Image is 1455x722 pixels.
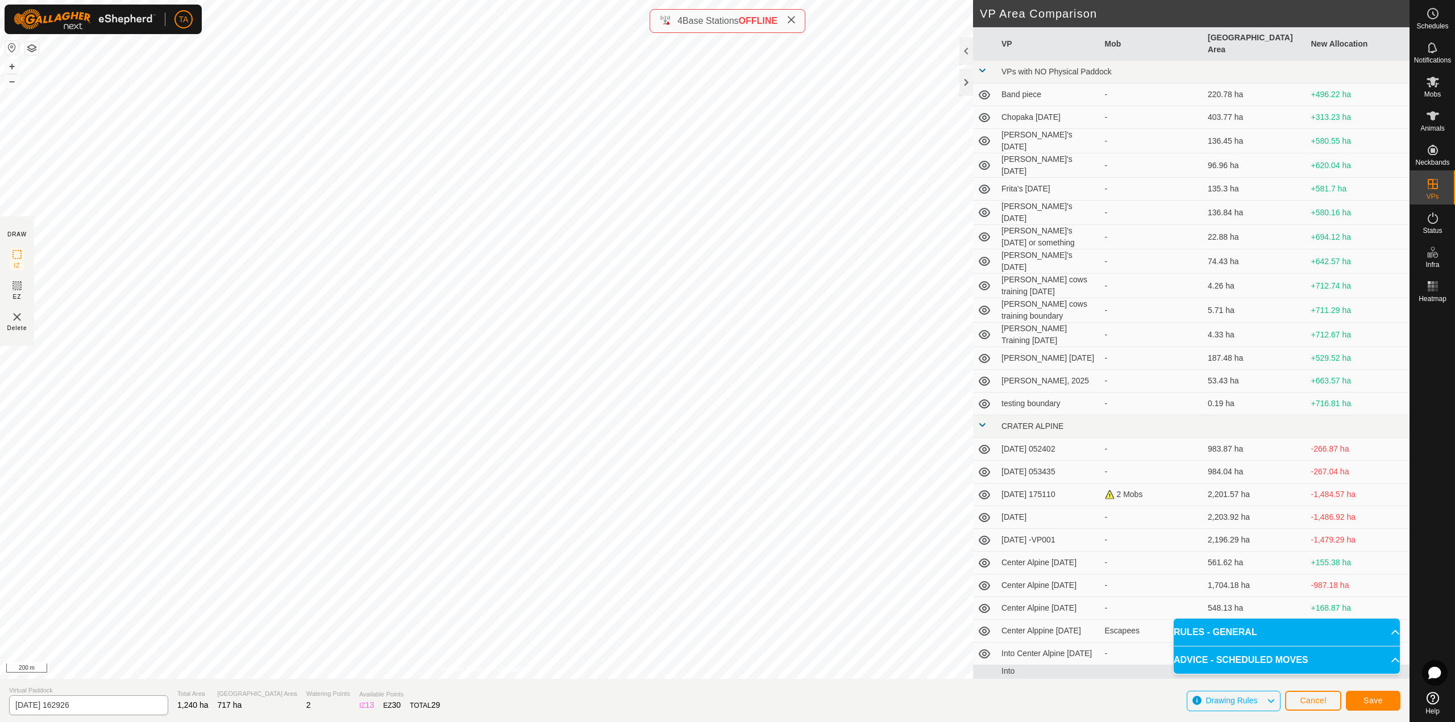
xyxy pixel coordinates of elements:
button: Reset Map [5,41,19,55]
span: 2 [306,700,311,710]
div: - [1105,557,1199,569]
div: - [1105,160,1199,172]
td: 187.48 ha [1203,347,1307,370]
td: 136.45 ha [1203,129,1307,153]
span: Delete [7,324,27,332]
img: VP [10,310,24,324]
button: Map Layers [25,41,39,55]
td: +155.38 ha [1307,552,1410,574]
span: Save [1363,696,1383,705]
h2: VP Area Comparison [980,7,1410,20]
td: [PERSON_NAME]'s [DATE] [997,201,1100,225]
div: - [1105,648,1199,660]
td: [PERSON_NAME]'s [DATE] [997,129,1100,153]
span: 13 [365,700,375,710]
td: 983.87 ha [1203,438,1307,461]
a: Privacy Policy [442,664,484,674]
td: +313.23 ha [1307,106,1410,129]
span: Drawing Rules [1205,696,1257,705]
td: 2,201.57 ha [1203,483,1307,506]
td: [PERSON_NAME]'s [DATE] [997,153,1100,178]
td: [DATE] 052402 [997,438,1100,461]
span: Animals [1420,125,1445,132]
span: VPs [1426,193,1439,200]
td: Center Alpine [DATE] [997,597,1100,620]
span: 4 [677,16,683,26]
span: Watering Points [306,689,350,699]
span: EZ [13,293,22,301]
td: +580.55 ha [1307,129,1410,153]
button: Cancel [1285,691,1341,711]
td: -266.87 ha [1307,438,1410,461]
td: [PERSON_NAME] [DATE] [997,347,1100,370]
a: Help [1410,687,1455,719]
td: -1,479.29 ha [1307,529,1410,552]
td: [DATE] [997,506,1100,529]
td: 403.77 ha [1203,106,1307,129]
div: - [1105,89,1199,101]
div: TOTAL [410,699,440,711]
span: OFFLINE [739,16,778,26]
td: Chopaka [DATE] [997,106,1100,129]
span: Schedules [1416,23,1448,30]
div: - [1105,256,1199,268]
td: [PERSON_NAME]'s [DATE] or something [997,225,1100,249]
td: Center Alpine [DATE] [997,574,1100,597]
div: - [1105,135,1199,147]
img: Gallagher Logo [14,9,156,30]
td: Center Alpine [DATE] [997,552,1100,574]
span: Infra [1425,261,1439,268]
td: 4.26 ha [1203,274,1307,298]
th: [GEOGRAPHIC_DATA] Area [1203,27,1307,61]
td: 0.19 ha [1203,393,1307,415]
span: Neckbands [1415,159,1449,166]
td: Into Center Alpine [DATE] [997,642,1100,665]
div: - [1105,443,1199,455]
td: +168.87 ha [1307,597,1410,620]
span: ADVICE - SCHEDULED MOVES [1174,653,1308,667]
td: [DATE] -VP001 [997,529,1100,552]
th: VP [997,27,1100,61]
div: DRAW [7,230,27,239]
td: 53.43 ha [1203,370,1307,393]
td: +529.52 ha [1307,347,1410,370]
div: - [1105,375,1199,387]
td: -1,484.57 ha [1307,483,1410,506]
td: Frita's [DATE] [997,178,1100,201]
td: +620.04 ha [1307,153,1410,178]
th: New Allocation [1307,27,1410,61]
button: + [5,60,19,73]
td: 74.43 ha [1203,249,1307,274]
td: 96.96 ha [1203,153,1307,178]
span: VPs with NO Physical Paddock [1001,67,1112,76]
td: [PERSON_NAME] cows training [DATE] [997,274,1100,298]
span: 1,240 ha [177,700,209,710]
p-accordion-header: ADVICE - SCHEDULED MOVES [1174,646,1400,674]
button: Save [1346,691,1400,711]
td: 136.84 ha [1203,201,1307,225]
span: Available Points [359,690,440,699]
div: - [1105,602,1199,614]
div: - [1105,183,1199,195]
div: - [1105,511,1199,523]
p-accordion-header: RULES - GENERAL [1174,619,1400,646]
td: [PERSON_NAME], 2025 [997,370,1100,393]
span: Help [1425,708,1440,715]
div: 2 Mobs [1105,489,1199,500]
td: +496.22 ha [1307,84,1410,106]
td: +581.7 ha [1307,178,1410,201]
td: +663.57 ha [1307,370,1410,393]
span: Status [1423,227,1442,234]
div: - [1105,579,1199,591]
td: 2,196.29 ha [1203,529,1307,552]
div: - [1105,280,1199,292]
div: - [1105,231,1199,243]
td: testing boundary [997,393,1100,415]
span: 30 [392,700,401,710]
td: +712.74 ha [1307,274,1410,298]
span: 717 ha [218,700,242,710]
th: Mob [1100,27,1204,61]
div: - [1105,534,1199,546]
td: 5.71 ha [1203,298,1307,323]
td: -267.04 ha [1307,461,1410,483]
